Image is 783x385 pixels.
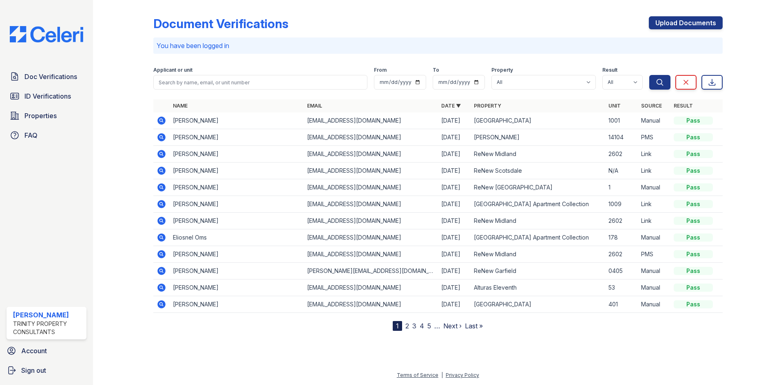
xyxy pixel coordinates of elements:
td: 401 [605,296,638,313]
td: [DATE] [438,213,471,229]
td: Eliosnel Oms [170,229,304,246]
span: FAQ [24,130,38,140]
td: [PERSON_NAME] [170,296,304,313]
label: To [433,67,439,73]
td: [EMAIL_ADDRESS][DOMAIN_NAME] [304,146,438,163]
a: Date ▼ [441,103,461,109]
td: [PERSON_NAME] [170,179,304,196]
td: [GEOGRAPHIC_DATA] Apartment Collection [471,196,605,213]
td: Alturas Eleventh [471,279,605,296]
td: [DATE] [438,112,471,129]
td: [DATE] [438,229,471,246]
label: Result [602,67,617,73]
label: Property [491,67,513,73]
div: Pass [674,300,713,308]
td: [GEOGRAPHIC_DATA] Apartment Collection [471,229,605,246]
td: [DATE] [438,179,471,196]
td: ReNew [GEOGRAPHIC_DATA] [471,179,605,196]
td: [EMAIL_ADDRESS][DOMAIN_NAME] [304,296,438,313]
div: Pass [674,133,713,141]
td: PMS [638,246,670,263]
td: [PERSON_NAME] [170,163,304,179]
a: FAQ [7,127,86,143]
a: 5 [427,322,431,330]
td: [EMAIL_ADDRESS][DOMAIN_NAME] [304,246,438,263]
div: Pass [674,233,713,242]
a: 3 [412,322,416,330]
div: 1 [393,321,402,331]
a: Sign out [3,362,90,378]
td: [PERSON_NAME] [170,196,304,213]
td: [DATE] [438,263,471,279]
td: [EMAIL_ADDRESS][DOMAIN_NAME] [304,129,438,146]
td: PMS [638,129,670,146]
span: … [434,321,440,331]
td: [GEOGRAPHIC_DATA] [471,296,605,313]
td: [EMAIL_ADDRESS][DOMAIN_NAME] [304,279,438,296]
a: Doc Verifications [7,68,86,85]
td: [EMAIL_ADDRESS][DOMAIN_NAME] [304,196,438,213]
a: Last » [465,322,483,330]
td: Manual [638,179,670,196]
div: Pass [674,217,713,225]
a: Account [3,343,90,359]
td: 2602 [605,213,638,229]
input: Search by name, email, or unit number [153,75,367,90]
td: Manual [638,112,670,129]
div: Pass [674,250,713,258]
a: Unit [608,103,621,109]
div: [PERSON_NAME] [13,310,83,320]
div: Trinity Property Consultants [13,320,83,336]
td: 53 [605,279,638,296]
a: Upload Documents [649,16,723,29]
td: [EMAIL_ADDRESS][DOMAIN_NAME] [304,163,438,179]
td: [DATE] [438,296,471,313]
td: [PERSON_NAME] [170,112,304,129]
td: 2602 [605,146,638,163]
div: Pass [674,267,713,275]
td: ReNew Scotsdale [471,163,605,179]
span: Sign out [21,365,46,375]
a: Terms of Service [397,372,438,378]
td: [EMAIL_ADDRESS][DOMAIN_NAME] [304,179,438,196]
td: 1 [605,179,638,196]
td: ReNew Garfield [471,263,605,279]
div: Pass [674,183,713,191]
td: 178 [605,229,638,246]
td: [PERSON_NAME] [170,146,304,163]
td: 1001 [605,112,638,129]
td: Manual [638,279,670,296]
td: [DATE] [438,129,471,146]
span: Properties [24,111,57,121]
td: [DATE] [438,196,471,213]
td: Link [638,146,670,163]
a: Source [641,103,662,109]
td: Link [638,196,670,213]
td: [DATE] [438,146,471,163]
td: [PERSON_NAME] [170,246,304,263]
div: Document Verifications [153,16,288,31]
p: You have been logged in [157,41,719,51]
a: Privacy Policy [446,372,479,378]
div: Pass [674,150,713,158]
div: Pass [674,117,713,125]
td: 0405 [605,263,638,279]
a: Next › [443,322,462,330]
a: 4 [420,322,424,330]
div: Pass [674,284,713,292]
label: Applicant or unit [153,67,192,73]
td: [GEOGRAPHIC_DATA] [471,112,605,129]
a: 2 [405,322,409,330]
td: [DATE] [438,279,471,296]
td: [PERSON_NAME] [471,129,605,146]
td: [PERSON_NAME] [170,279,304,296]
a: Email [307,103,322,109]
a: Properties [7,108,86,124]
a: Property [474,103,501,109]
td: Manual [638,263,670,279]
span: Doc Verifications [24,72,77,81]
td: N/A [605,163,638,179]
td: [EMAIL_ADDRESS][DOMAIN_NAME] [304,112,438,129]
img: CE_Logo_Blue-a8612792a0a2168367f1c8372b55b34899dd931a85d93a1a3d3e32e68fde9ad4.png [3,26,90,42]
